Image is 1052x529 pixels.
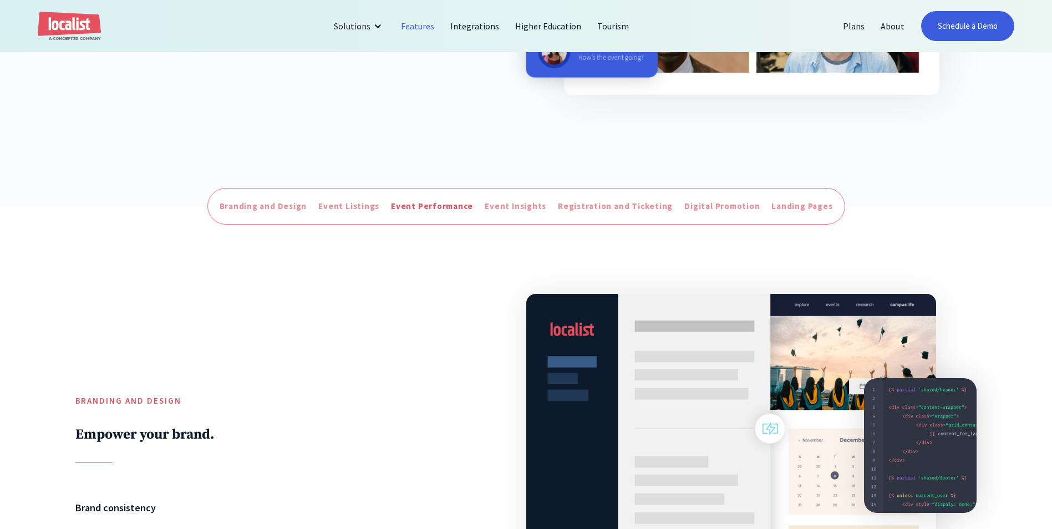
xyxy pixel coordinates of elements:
a: Higher Education [507,13,590,39]
div: Solutions [326,13,393,39]
div: Registration and Ticketing [558,200,673,213]
h6: Brand consistency [75,500,489,515]
a: Digital Promotion [682,197,763,216]
div: Solutions [334,19,370,33]
a: Integrations [443,13,507,39]
a: About [873,13,912,39]
a: Registration and Ticketing [555,197,675,216]
a: home [38,12,101,41]
div: Event Insights [485,200,546,213]
a: Schedule a Demo [921,11,1015,41]
a: Plans [835,13,873,39]
h5: Branding and Design [75,395,489,408]
a: Landing Pages [769,197,835,216]
a: Event Listings [316,197,382,216]
a: Features [393,13,443,39]
a: Event Insights [482,197,549,216]
div: Digital Promotion [684,200,760,213]
div: Event Performance [391,200,473,213]
a: Tourism [589,13,637,39]
div: Event Listings [318,200,379,213]
a: Branding and Design [217,197,310,216]
div: Landing Pages [771,200,832,213]
a: Event Performance [388,197,476,216]
h2: Empower your brand. [75,426,489,443]
div: Branding and Design [220,200,307,213]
